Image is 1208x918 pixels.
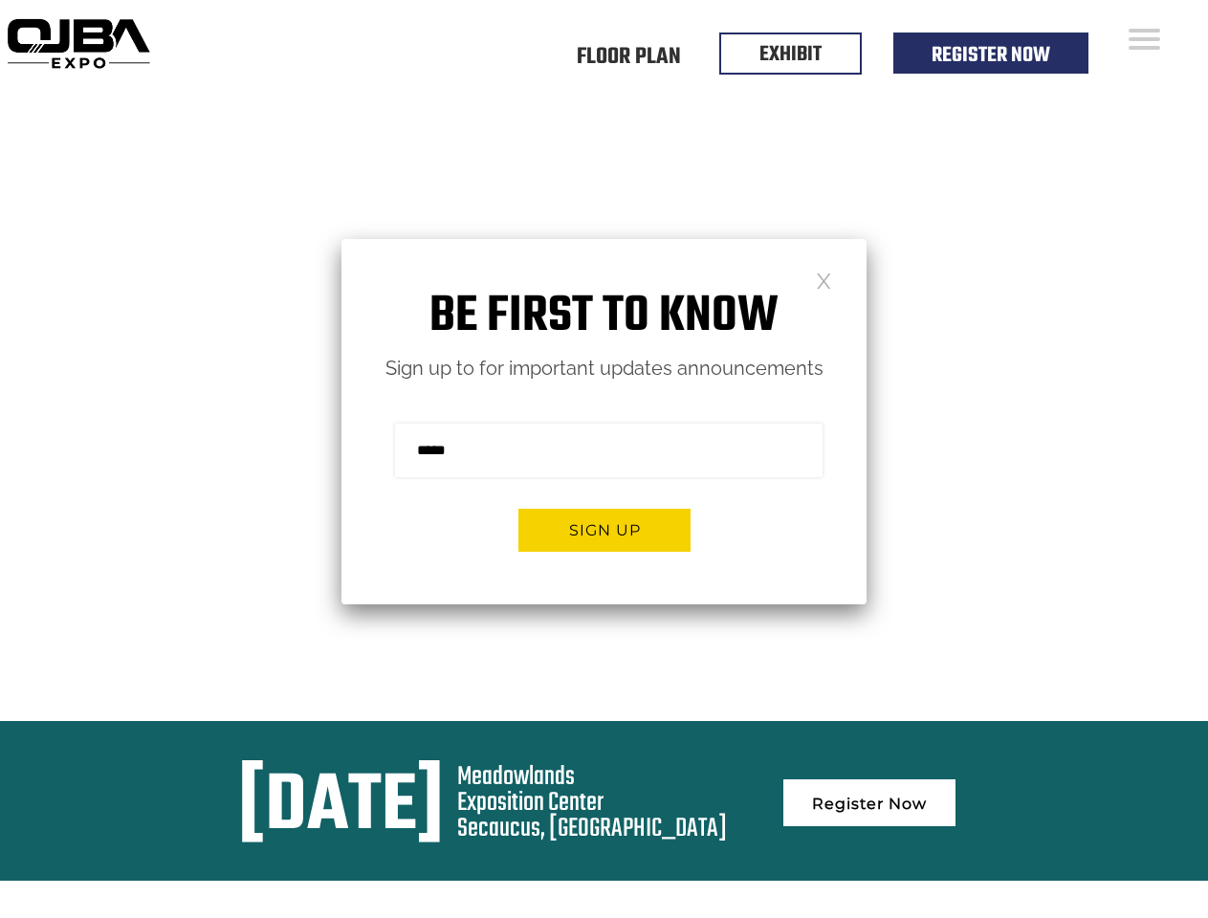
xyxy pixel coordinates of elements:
a: Close [816,272,832,288]
div: [DATE] [238,764,444,852]
p: Sign up to for important updates announcements [341,352,867,385]
a: Register Now [932,39,1050,72]
a: Register Now [783,779,955,826]
h1: Be first to know [341,287,867,347]
button: Sign up [518,509,691,552]
a: EXHIBIT [759,38,822,71]
div: Meadowlands Exposition Center Secaucus, [GEOGRAPHIC_DATA] [457,764,727,841]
